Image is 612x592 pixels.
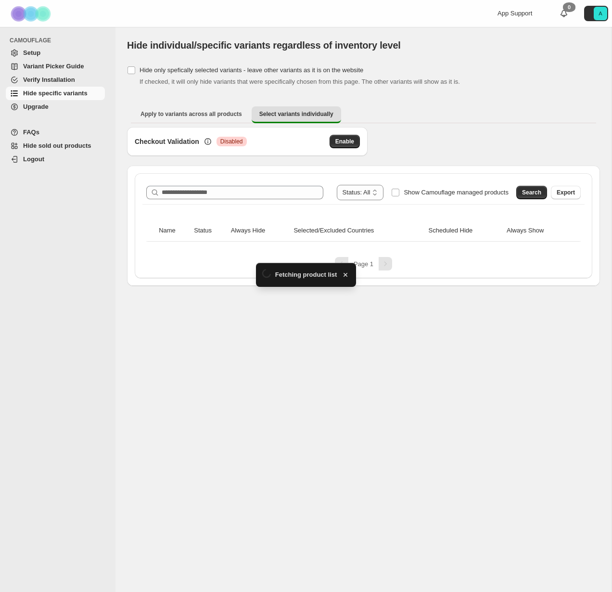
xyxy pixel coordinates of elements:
[522,189,541,196] span: Search
[23,49,40,56] span: Setup
[23,129,39,136] span: FAQs
[291,220,425,242] th: Selected/Excluded Countries
[551,186,581,199] button: Export
[6,46,105,60] a: Setup
[133,106,250,122] button: Apply to variants across all products
[516,186,547,199] button: Search
[220,138,243,145] span: Disabled
[140,66,363,74] span: Hide only spefically selected variants - leave other variants as it is on the website
[135,137,199,146] h3: Checkout Validation
[23,63,84,70] span: Variant Picker Guide
[127,40,401,51] span: Hide individual/specific variants regardless of inventory level
[6,73,105,87] a: Verify Installation
[252,106,341,123] button: Select variants individually
[426,220,504,242] th: Scheduled Hide
[8,0,56,27] img: Camouflage
[140,110,242,118] span: Apply to variants across all products
[497,10,532,17] span: App Support
[6,100,105,114] a: Upgrade
[354,260,373,268] span: Page 1
[599,11,602,16] text: A
[127,127,600,286] div: Select variants individually
[563,2,575,12] div: 0
[10,37,109,44] span: CAMOUFLAGE
[275,270,337,280] span: Fetching product list
[156,220,191,242] th: Name
[228,220,291,242] th: Always Hide
[140,78,460,85] span: If checked, it will only hide variants that were specifically chosen from this page. The other va...
[23,76,75,83] span: Verify Installation
[335,138,354,145] span: Enable
[259,110,333,118] span: Select variants individually
[23,142,91,149] span: Hide sold out products
[142,257,585,270] nav: Pagination
[404,189,509,196] span: Show Camouflage managed products
[6,60,105,73] a: Variant Picker Guide
[6,153,105,166] a: Logout
[6,139,105,153] a: Hide sold out products
[557,189,575,196] span: Export
[594,7,607,20] span: Avatar with initials A
[23,155,44,163] span: Logout
[6,126,105,139] a: FAQs
[6,87,105,100] a: Hide specific variants
[23,103,49,110] span: Upgrade
[23,90,88,97] span: Hide specific variants
[584,6,608,21] button: Avatar with initials A
[559,9,569,18] a: 0
[330,135,360,148] button: Enable
[191,220,228,242] th: Status
[504,220,571,242] th: Always Show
